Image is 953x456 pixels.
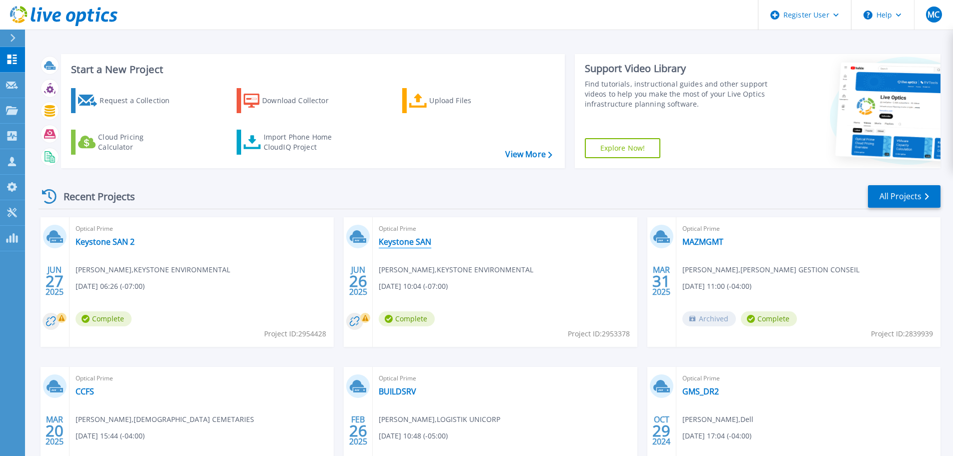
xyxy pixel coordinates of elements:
[741,311,797,326] span: Complete
[379,311,435,326] span: Complete
[46,277,64,285] span: 27
[262,91,342,111] div: Download Collector
[379,414,500,425] span: [PERSON_NAME] , LOGISTIK UNICORP
[76,373,328,384] span: Optical Prime
[585,79,771,109] div: Find tutorials, instructional guides and other support videos to help you make the most of your L...
[927,11,939,19] span: MC
[71,130,183,155] a: Cloud Pricing Calculator
[379,386,416,396] a: BUILDSRV
[76,223,328,234] span: Optical Prime
[349,263,368,299] div: JUN 2025
[98,132,178,152] div: Cloud Pricing Calculator
[71,64,552,75] h3: Start a New Project
[100,91,180,111] div: Request a Collection
[76,430,145,441] span: [DATE] 15:44 (-04:00)
[76,237,135,247] a: Keystone SAN 2
[76,386,94,396] a: CCFS
[379,373,631,384] span: Optical Prime
[682,281,751,292] span: [DATE] 11:00 (-04:00)
[76,281,145,292] span: [DATE] 06:26 (-07:00)
[682,414,753,425] span: [PERSON_NAME] , Dell
[237,88,348,113] a: Download Collector
[505,150,552,159] a: View More
[39,184,149,209] div: Recent Projects
[652,426,670,435] span: 29
[46,426,64,435] span: 20
[585,62,771,75] div: Support Video Library
[45,412,64,449] div: MAR 2025
[429,91,509,111] div: Upload Files
[349,426,367,435] span: 26
[71,88,183,113] a: Request a Collection
[682,264,859,275] span: [PERSON_NAME] , [PERSON_NAME] GESTION CONSEIL
[652,412,671,449] div: OCT 2024
[868,185,940,208] a: All Projects
[402,88,514,113] a: Upload Files
[264,328,326,339] span: Project ID: 2954428
[652,263,671,299] div: MAR 2025
[682,311,736,326] span: Archived
[682,386,719,396] a: GMS_DR2
[585,138,661,158] a: Explore Now!
[682,373,934,384] span: Optical Prime
[682,430,751,441] span: [DATE] 17:04 (-04:00)
[682,223,934,234] span: Optical Prime
[76,311,132,326] span: Complete
[264,132,342,152] div: Import Phone Home CloudIQ Project
[76,414,254,425] span: [PERSON_NAME] , [DEMOGRAPHIC_DATA] CEMETARIES
[379,223,631,234] span: Optical Prime
[568,328,630,339] span: Project ID: 2953378
[45,263,64,299] div: JUN 2025
[379,281,448,292] span: [DATE] 10:04 (-07:00)
[379,264,533,275] span: [PERSON_NAME] , KEYSTONE ENVIRONMENTAL
[349,412,368,449] div: FEB 2025
[652,277,670,285] span: 31
[871,328,933,339] span: Project ID: 2839939
[349,277,367,285] span: 26
[76,264,230,275] span: [PERSON_NAME] , KEYSTONE ENVIRONMENTAL
[379,237,431,247] a: Keystone SAN
[379,430,448,441] span: [DATE] 10:48 (-05:00)
[682,237,723,247] a: MAZMGMT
